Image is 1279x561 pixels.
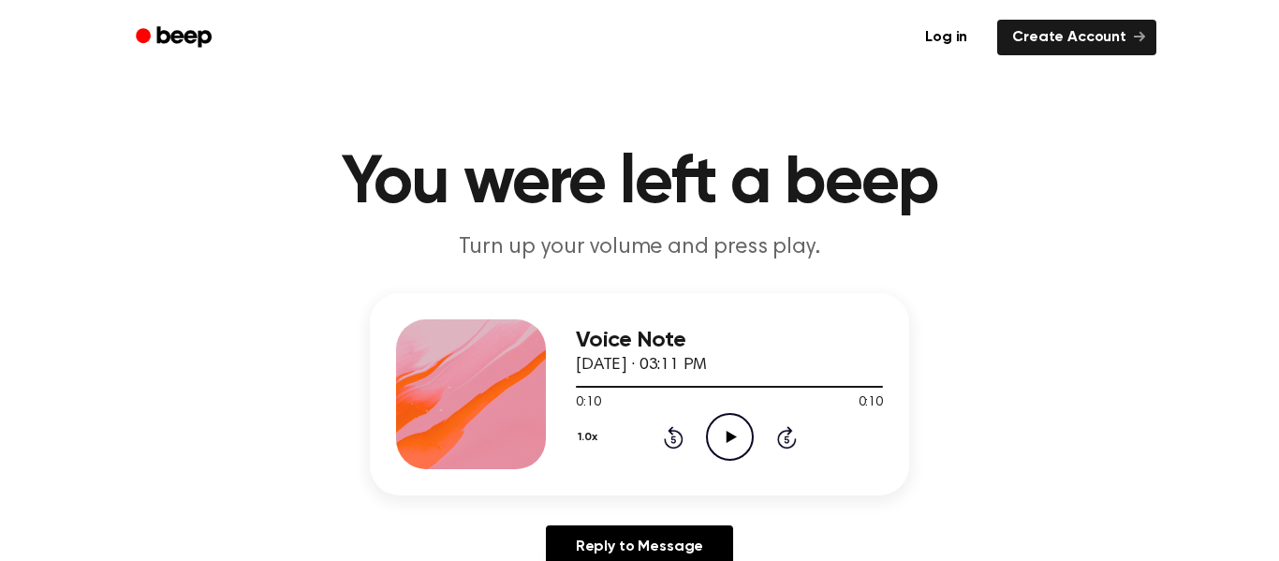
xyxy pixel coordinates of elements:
a: Beep [123,20,228,56]
h1: You were left a beep [160,150,1119,217]
span: 0:10 [859,393,883,413]
a: Log in [906,16,986,59]
span: [DATE] · 03:11 PM [576,357,707,374]
span: 0:10 [576,393,600,413]
p: Turn up your volume and press play. [280,232,999,263]
button: 1.0x [576,421,604,453]
h3: Voice Note [576,328,883,353]
a: Create Account [997,20,1156,55]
